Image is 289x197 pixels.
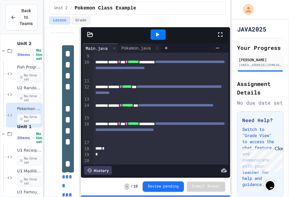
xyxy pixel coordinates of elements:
[82,121,90,140] div: 16
[82,140,90,146] div: 17
[20,8,33,27] span: Back to Teams
[17,93,41,103] span: No time set
[5,4,38,30] button: Back to Teams
[192,184,221,189] span: Submit Answer
[82,43,118,53] div: Main.java
[17,124,41,129] span: Unit 1
[237,43,284,52] h2: Your Progress
[237,99,284,106] div: No due date set
[82,102,90,115] div: 14
[84,166,112,175] div: History
[17,190,41,195] span: U1 Famous Quote Program
[125,184,129,190] span: -
[49,17,70,24] button: Lesson
[17,65,41,70] span: Fish Program
[82,53,90,59] div: 9
[17,136,30,140] span: 3 items
[134,184,138,189] span: 10
[17,106,41,112] span: Pokemon Class Example
[70,6,72,11] span: /
[118,45,154,51] div: Pokemon.java
[82,96,90,102] div: 13
[82,152,90,158] div: 19
[17,86,41,91] span: U2 Randoms Practice
[82,84,90,97] div: 12
[239,63,282,67] div: [EMAIL_ADDRESS][DOMAIN_NAME]
[17,169,41,174] span: U1 Madlib Program
[263,173,283,191] iframe: chat widget
[130,184,133,189] span: /
[187,182,225,191] button: Submit Answer
[82,115,90,121] div: 15
[75,5,136,12] span: Pokemon Class Example
[17,114,41,124] span: No time set
[242,117,278,124] h3: Need Help?
[36,49,45,61] span: No time set
[242,126,278,188] p: Switch to "Grade View" to access the chat feature and communicate with your teacher for help and ...
[17,148,41,153] span: U1 Receipt Lab 1&2
[17,72,41,82] span: No time set
[82,158,90,164] div: 20
[17,156,41,165] span: No time set
[237,80,284,97] h2: Assignment Details
[17,53,30,57] span: 3 items
[82,45,111,51] div: Main.java
[237,25,266,33] h1: JAVA2025
[54,6,68,11] span: Unit 2
[82,146,90,152] div: 18
[82,59,90,78] div: 10
[32,136,34,140] span: •
[32,52,34,57] span: •
[71,17,90,24] button: Grade
[118,43,161,53] div: Pokemon.java
[238,146,283,172] iframe: chat widget
[2,2,42,39] div: Chat with us now!Close
[36,132,45,144] span: No time set
[17,41,41,46] span: Unit 2
[82,78,90,84] div: 11
[239,57,282,62] div: [PERSON_NAME]
[17,177,41,186] span: No time set
[236,2,255,17] div: My Account
[143,181,184,192] button: Review pending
